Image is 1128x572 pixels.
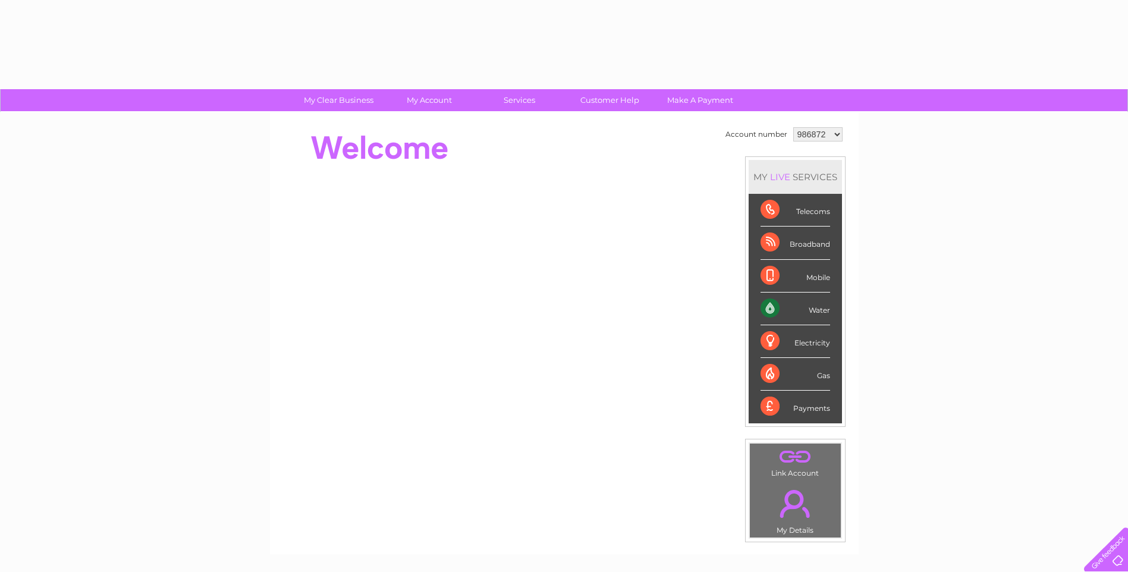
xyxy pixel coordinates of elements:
div: Electricity [761,325,830,358]
div: Broadband [761,227,830,259]
a: Services [470,89,568,111]
td: My Details [749,480,841,538]
div: Gas [761,358,830,391]
div: Payments [761,391,830,423]
div: MY SERVICES [749,160,842,194]
div: Telecoms [761,194,830,227]
td: Account number [722,124,790,144]
a: . [753,447,838,467]
a: Customer Help [561,89,659,111]
a: Make A Payment [651,89,749,111]
td: Link Account [749,443,841,480]
a: My Clear Business [290,89,388,111]
a: My Account [380,89,478,111]
div: Mobile [761,260,830,293]
div: Water [761,293,830,325]
a: . [753,483,838,524]
div: LIVE [768,171,793,183]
